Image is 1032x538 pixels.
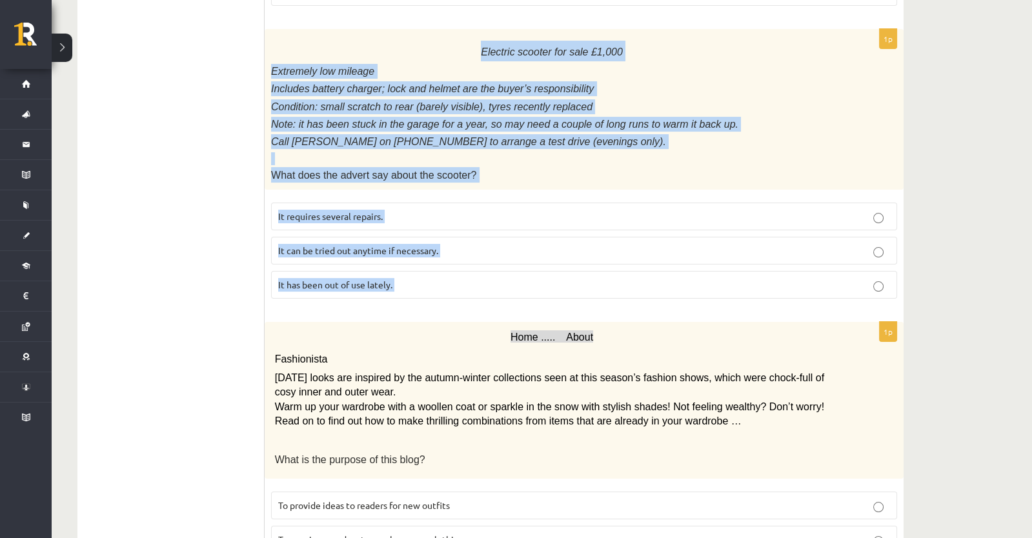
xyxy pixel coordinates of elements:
[271,170,476,181] span: What does the advert say about the scooter?
[271,119,738,130] span: Note: it has been stuck in the garage for a year, so may need a couple of long runs to warm it ba...
[275,401,824,426] span: Warm up your wardrobe with a woollen coat or sparkle in the snow with stylish shades! Not feeling...
[481,46,623,57] span: Electric scooter for sale £1,000
[275,454,425,465] span: What is the purpose of this blog?
[511,332,593,343] span: Home ..... About
[271,101,592,112] span: Condition: small scratch to rear (barely visible), tyres recently replaced
[873,502,884,512] input: To provide ideas to readers for new outfits
[278,210,383,222] span: It requires several repairs.
[879,28,897,49] p: 1p
[271,83,594,94] span: Includes battery charger; lock and helmet are the buyer’s responsibility
[873,247,884,257] input: It can be tried out anytime if necessary.
[14,23,52,55] a: Rīgas 1. Tālmācības vidusskola
[278,279,392,290] span: It has been out of use lately.
[879,321,897,342] p: 1p
[271,136,666,147] span: Call [PERSON_NAME] on [PHONE_NUMBER] to arrange a test drive (evenings only).
[873,213,884,223] input: It requires several repairs.
[873,281,884,292] input: It has been out of use lately.
[278,244,438,256] span: It can be tried out anytime if necessary.
[278,499,450,511] span: To provide ideas to readers for new outfits
[271,66,374,77] span: Extremely low mileage
[275,354,328,364] span: Fashionista
[275,372,824,397] span: [DATE] looks are inspired by the autumn-winter collections seen at this season’s fashion shows, w...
